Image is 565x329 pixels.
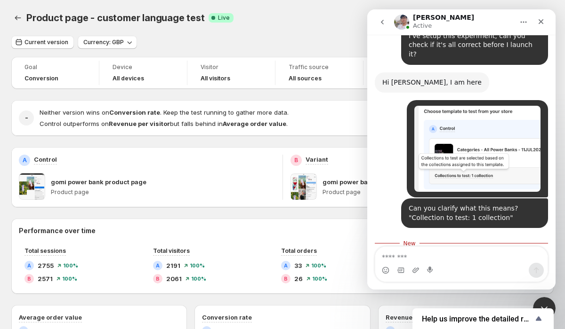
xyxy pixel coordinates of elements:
[63,263,78,268] span: 100 %
[202,313,252,322] h3: Conversion rate
[113,75,144,82] h4: All devices
[109,120,170,127] strong: Revenue per visitor
[289,63,350,83] a: Traffic sourceAll sources
[27,263,31,268] h2: A
[386,313,446,322] h3: Revenue per visitor
[24,63,86,83] a: GoalConversion
[19,173,45,200] img: gomi power bank product page
[27,276,31,282] h2: B
[11,36,74,49] button: Current version
[190,263,205,268] span: 100 %
[83,39,124,46] span: Currency: GBP
[218,14,230,22] span: Live
[24,75,58,82] span: Conversion
[34,155,57,164] p: Control
[294,157,298,164] h2: B
[323,188,547,196] p: Product page
[281,247,317,254] span: Total orders
[422,314,533,323] span: Help us improve the detailed report for A/B campaigns
[201,75,230,82] h4: All visitors
[26,12,205,23] span: Product page - customer language test
[11,11,24,24] button: Back
[294,274,303,283] span: 26
[166,274,182,283] span: 2061
[40,120,288,127] span: Control outperforms on but falls behind in .
[156,276,160,282] h2: B
[40,109,289,116] span: Neither version wins on . Keep the test running to gather more data.
[284,263,288,268] h2: A
[289,75,322,82] h4: All sources
[38,274,53,283] span: 2571
[367,9,556,290] iframe: Intercom live chat
[291,173,317,200] img: gomi power bank product page - July 2025 test
[24,39,68,46] span: Current version
[201,63,262,71] span: Visitor
[223,120,286,127] strong: Average order value
[51,188,275,196] p: Product page
[51,177,146,187] p: gomi power bank product page
[38,261,54,270] span: 2755
[113,63,174,83] a: DeviceAll devices
[24,63,86,71] span: Goal
[23,157,27,164] h2: A
[311,263,326,268] span: 100 %
[533,297,556,320] iframe: Intercom live chat
[289,63,350,71] span: Traffic source
[312,276,327,282] span: 100 %
[294,261,302,270] span: 33
[109,109,160,116] strong: Conversion rate
[191,276,206,282] span: 100 %
[25,113,28,123] h2: -
[78,36,137,49] button: Currency: GBP
[153,247,190,254] span: Total visitors
[19,313,82,322] h3: Average order value
[166,261,180,270] span: 2191
[306,155,328,164] p: Variant
[323,177,458,187] p: gomi power bank product page - [DATE] test
[62,276,77,282] span: 100 %
[19,226,546,235] h2: Performance over time
[201,63,262,83] a: VisitorAll visitors
[284,276,288,282] h2: B
[422,313,544,324] button: Show survey - Help us improve the detailed report for A/B campaigns
[156,263,160,268] h2: A
[113,63,174,71] span: Device
[24,247,66,254] span: Total sessions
